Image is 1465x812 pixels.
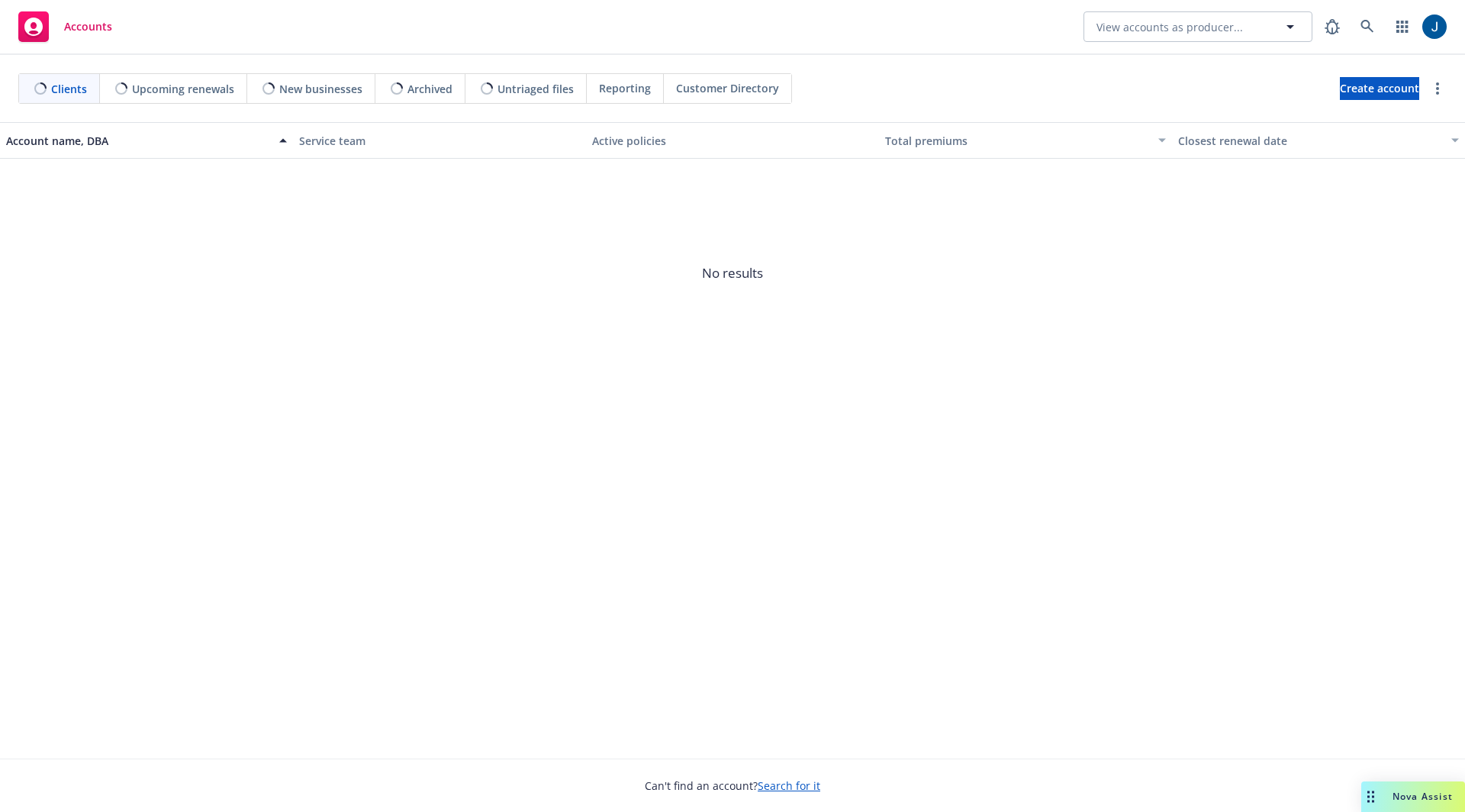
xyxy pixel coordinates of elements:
[1361,781,1380,812] div: Drag to move
[1422,14,1447,39] img: photo
[879,122,1172,159] button: Total premiums
[293,122,586,159] button: Service team
[1361,781,1465,812] button: Nova Assist
[1178,133,1442,149] div: Closest renewal date
[1317,11,1347,42] a: Report a Bug
[1340,74,1419,103] span: Create account
[299,133,580,149] div: Service team
[279,81,362,97] span: New businesses
[1172,122,1465,159] button: Closest renewal date
[132,81,234,97] span: Upcoming renewals
[1428,79,1447,98] a: more
[1096,19,1243,35] span: View accounts as producer...
[885,133,1149,149] div: Total premiums
[1083,11,1312,42] button: View accounts as producer...
[758,778,820,793] a: Search for it
[1387,11,1418,42] a: Switch app
[1352,11,1383,42] a: Search
[645,778,820,794] span: Can't find an account?
[407,81,452,97] span: Archived
[1393,790,1453,803] span: Nova Assist
[586,122,879,159] button: Active policies
[12,5,118,48] a: Accounts
[592,133,873,149] div: Active policies
[51,81,87,97] span: Clients
[1340,77,1419,100] a: Create account
[6,133,270,149] div: Account name, DBA
[676,80,779,96] span: Customer Directory
[599,80,651,96] span: Reporting
[64,21,112,33] span: Accounts
[497,81,574,97] span: Untriaged files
